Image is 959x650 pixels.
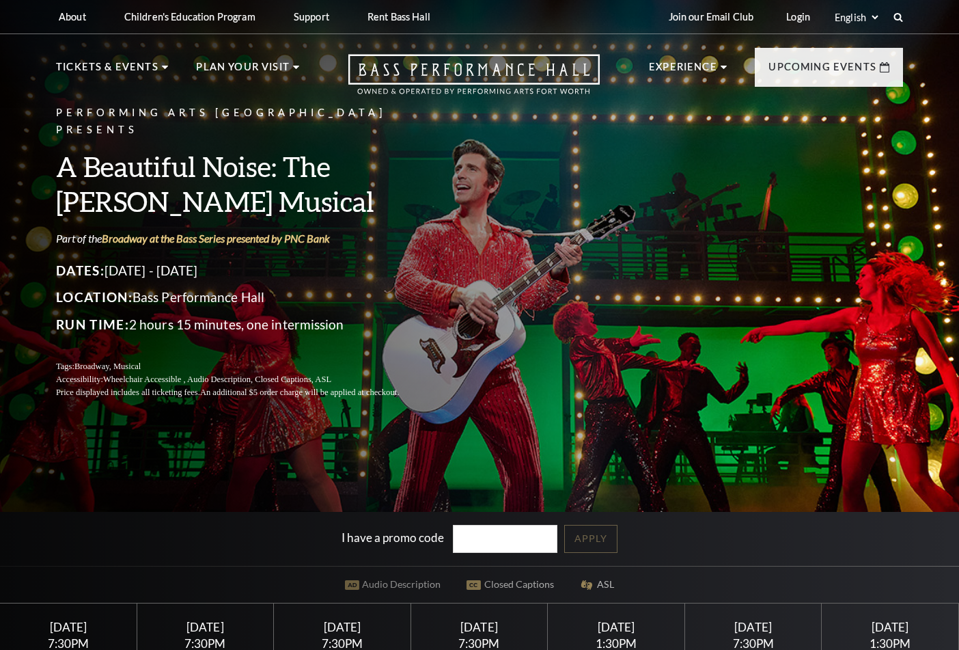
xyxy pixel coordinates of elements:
[56,149,432,219] h3: A Beautiful Noise: The [PERSON_NAME] Musical
[103,375,331,384] span: Wheelchair Accessible , Audio Description, Closed Captions, ASL
[701,620,805,634] div: [DATE]
[56,289,133,305] span: Location:
[56,59,158,83] p: Tickets & Events
[290,638,394,649] div: 7:30PM
[56,105,432,139] p: Performing Arts [GEOGRAPHIC_DATA] Presents
[832,11,880,24] select: Select:
[59,11,86,23] p: About
[56,260,432,282] p: [DATE] - [DATE]
[838,620,942,634] div: [DATE]
[427,620,531,634] div: [DATE]
[153,638,257,649] div: 7:30PM
[56,314,432,336] p: 2 hours 15 minutes, one intermission
[56,373,432,386] p: Accessibility:
[16,638,120,649] div: 7:30PM
[838,638,942,649] div: 1:30PM
[102,232,330,245] a: Broadway at the Bass Series presented by PNC Bank
[56,262,105,278] span: Dates:
[290,620,394,634] div: [DATE]
[153,620,257,634] div: [DATE]
[701,638,805,649] div: 7:30PM
[564,620,668,634] div: [DATE]
[16,620,120,634] div: [DATE]
[56,286,432,308] p: Bass Performance Hall
[196,59,290,83] p: Plan Your Visit
[367,11,430,23] p: Rent Bass Hall
[56,386,432,399] p: Price displayed includes all ticketing fees.
[74,362,141,371] span: Broadway, Musical
[56,360,432,373] p: Tags:
[294,11,329,23] p: Support
[56,231,432,246] p: Part of the
[564,638,668,649] div: 1:30PM
[56,316,129,332] span: Run Time:
[200,388,399,397] span: An additional $5 order charge will be applied at checkout.
[768,59,876,83] p: Upcoming Events
[427,638,531,649] div: 7:30PM
[124,11,255,23] p: Children's Education Program
[342,530,444,545] label: I have a promo code
[649,59,717,83] p: Experience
